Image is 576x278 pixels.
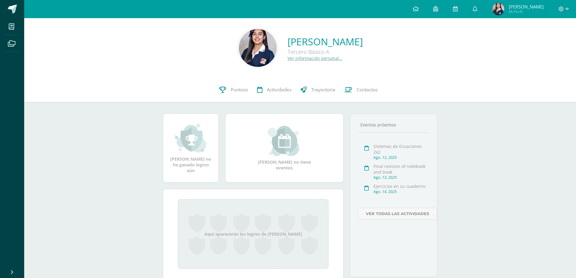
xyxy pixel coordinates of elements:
div: [PERSON_NAME] no tiene eventos [254,126,315,171]
a: Actividades [252,78,296,102]
div: Ago. 12, 2025 [373,155,428,160]
div: Tercero Básico A [288,48,363,55]
span: Trayectoria [311,87,335,93]
img: event_small.png [268,126,301,156]
div: Ago. 14, 2025 [373,189,428,194]
a: Ver todas las actividades [358,208,437,220]
div: Eventos próximos [358,122,429,128]
div: Sistemas de Ecuaciones 2x2 [373,143,428,155]
img: d193ac837ee24942bc2da92aa6fa4b96.png [492,3,504,15]
img: c78cb1cbd52c5520f804a14f54500af1.png [239,29,277,67]
div: Aquí aparecerán los logros de [PERSON_NAME] [178,199,329,269]
a: [PERSON_NAME] [288,35,363,48]
span: Contactos [356,87,378,93]
span: Punteos [231,87,248,93]
div: [PERSON_NAME] no ha ganado logros aún [169,123,212,173]
a: Trayectoria [296,78,340,102]
a: Contactos [340,78,382,102]
div: Ago. 13, 2025 [373,175,428,180]
a: Ver información personal... [288,55,343,61]
span: Actividades [267,87,291,93]
span: [PERSON_NAME] [509,4,544,10]
span: Mi Perfil [509,9,544,14]
div: Final revision of notebook and book [373,163,428,175]
img: achievement_small.png [174,123,207,153]
a: Punteos [215,78,252,102]
div: Ejercicios en su cuaderno [373,183,428,189]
